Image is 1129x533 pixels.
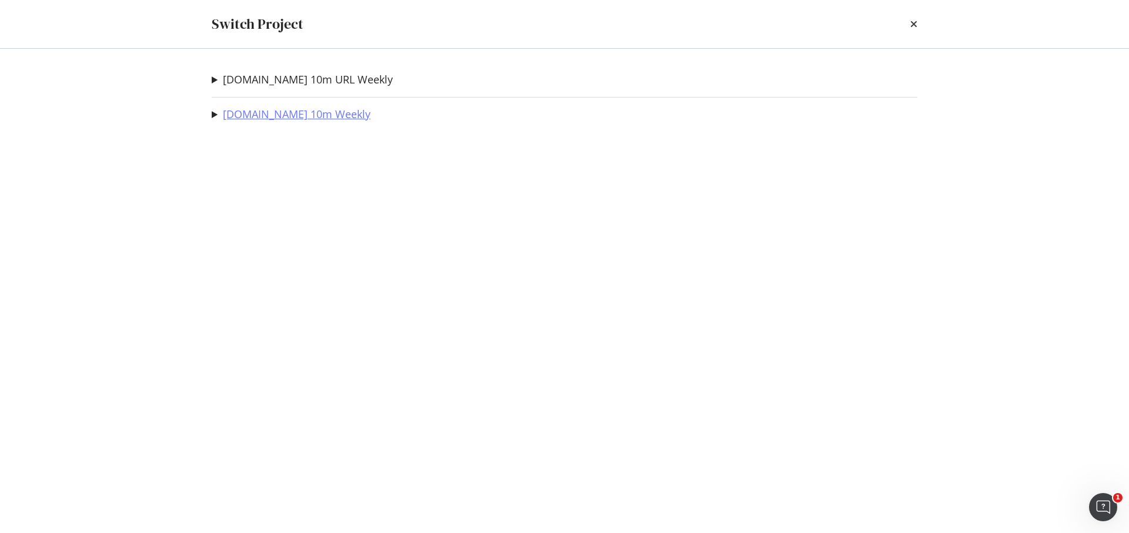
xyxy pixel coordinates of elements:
[212,14,303,34] div: Switch Project
[223,108,370,120] a: [DOMAIN_NAME] 10m Weekly
[223,73,393,86] a: [DOMAIN_NAME] 10m URL Weekly
[1089,493,1117,521] iframe: Intercom live chat
[1113,493,1123,502] span: 1
[910,14,917,34] div: times
[212,72,393,88] summary: [DOMAIN_NAME] 10m URL Weekly
[212,107,370,122] summary: [DOMAIN_NAME] 10m Weekly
